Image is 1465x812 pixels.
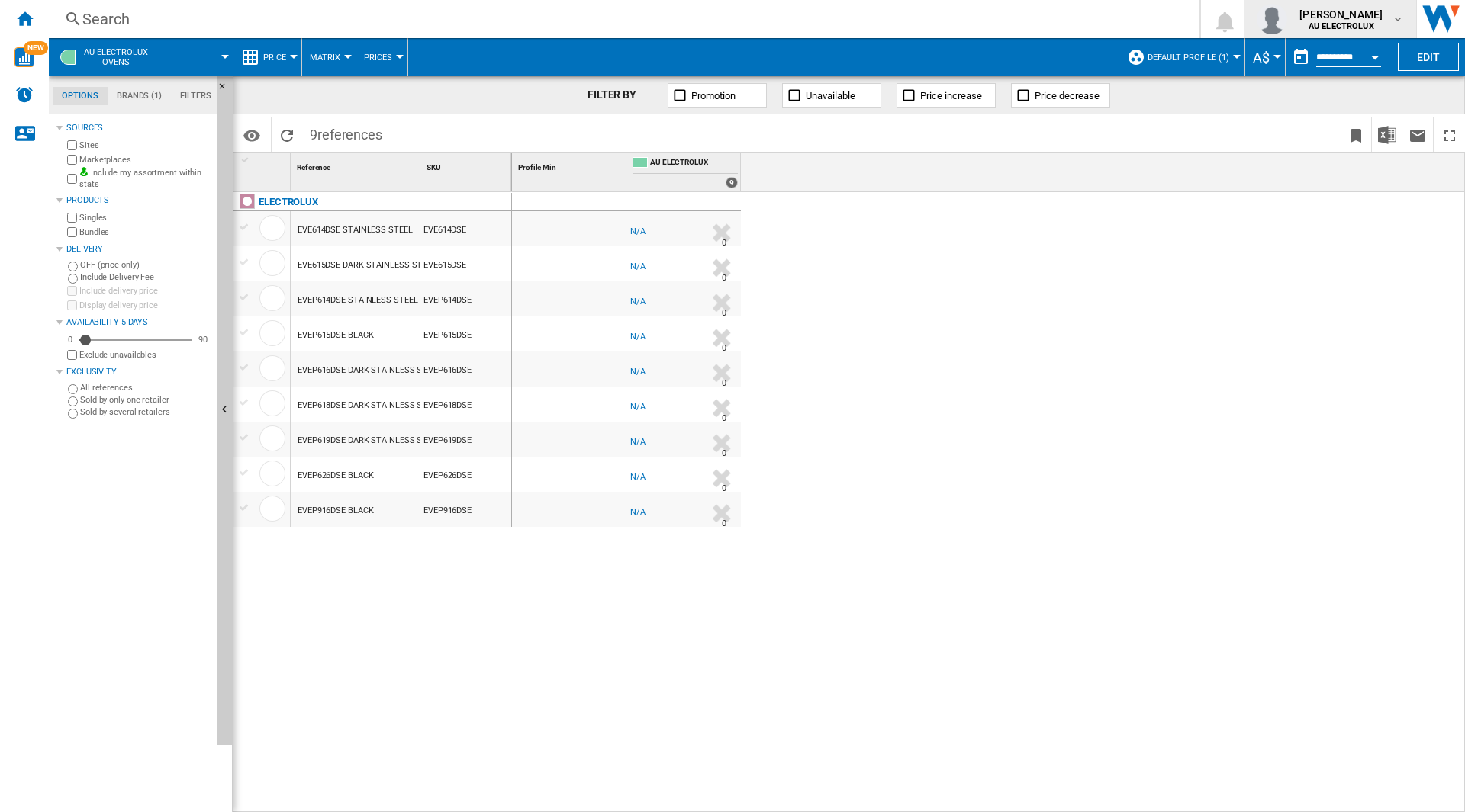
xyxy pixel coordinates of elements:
[79,140,211,151] label: Sites
[298,493,373,528] div: EVEP916DSE BLACK
[1011,83,1110,108] button: Price decrease
[68,396,78,406] input: Sold by only one retailer
[79,332,192,348] md-slider: Availability
[263,38,294,76] button: Price
[259,193,318,211] div: Click to filter on that brand
[726,177,738,188] div: 9 offers sold by AU ELECTROLUX
[66,194,211,207] div: Products
[298,318,373,353] div: EVEP615DSE BLACK
[80,271,211,283] label: Include Delivery Fee
[722,516,726,531] div: Delivery Time : 0 day
[1127,38,1237,76] div: Default profile (1)
[79,300,211,311] label: Display delivery price
[66,243,211,255] div: Delivery
[897,83,996,108] button: Price increase
[1434,117,1465,152] button: Maximize
[630,435,646,450] div: N/A
[630,224,646,239] div: N/A
[630,400,646,415] div: N/A
[79,212,211,223] label: Singles
[420,211,511,246] div: EVE614DSE
[79,226,211,238] label: Bundles
[420,281,511,316] div: EVEP614DSE
[423,153,511,177] div: SKU Sort None
[722,446,726,461] div: Delivery Time : 0 day
[364,53,392,63] span: Prices
[1361,41,1389,69] button: Open calendar
[1253,38,1277,76] button: A$
[588,88,652,103] div: FILTER BY
[64,334,76,345] div: 0
[302,117,390,149] span: 9
[1398,43,1459,71] button: Edit
[650,157,738,170] span: AU ELECTROLUX
[53,87,108,105] md-tab-item: Options
[1309,21,1374,31] b: AU ELECTROLUX
[722,481,726,496] div: Delivery Time : 0 day
[1148,38,1237,76] button: Default profile (1)
[84,38,163,76] button: AU ELECTROLUXOvens
[237,121,267,149] button: Options
[84,47,148,67] span: AU ELECTROLUX:Ovens
[68,262,78,271] input: OFF (price only)
[630,505,646,520] div: N/A
[515,153,626,177] div: Profile Min Sort None
[68,409,78,419] input: Sold by several retailers
[630,329,646,345] div: N/A
[67,140,77,150] input: Sites
[79,349,211,361] label: Exclude unavailables
[1341,117,1371,152] button: Bookmark this report
[691,90,736,101] span: Promotion
[722,306,726,321] div: Delivery Time : 0 day
[259,153,290,177] div: Sort None
[420,246,511,281] div: EVE615DSE
[80,394,211,406] label: Sold by only one retailer
[630,470,646,485] div: N/A
[1402,117,1433,152] button: Send this report by email
[515,153,626,177] div: Sort None
[722,271,726,286] div: Delivery Time : 0 day
[67,169,77,188] input: Include my assortment within stats
[310,38,348,76] button: Matrix
[66,366,211,378] div: Exclusivity
[217,76,236,104] button: Hide
[241,38,294,76] div: Price
[79,167,89,176] img: mysite-bg-18x18.png
[298,283,417,318] div: EVEP614DSE STAINLESS STEEL
[82,8,1160,30] div: Search
[272,117,302,152] button: Reload
[722,341,726,356] div: Delivery Time : 0 day
[67,155,77,165] input: Marketplaces
[630,364,646,380] div: N/A
[15,85,34,104] img: alerts-logo.svg
[1245,38,1286,76] md-menu: Currency
[310,53,340,63] span: Matrix
[298,213,413,248] div: EVE614DSE STAINLESS STEEL
[298,423,441,458] div: EVEP619DSE DARK STAINLESS STEEL
[67,300,77,310] input: Display delivery price
[66,316,211,329] div: Availability 5 Days
[1253,50,1270,66] span: A$
[722,236,726,251] div: Delivery Time : 0 day
[420,492,511,527] div: EVEP916DSE
[68,384,78,394] input: All references
[79,167,211,191] label: Include my assortment within stats
[195,334,211,345] div: 90
[630,294,646,310] div: N/A
[80,382,211,393] label: All references
[14,47,34,67] img: wise-card.svg
[1299,7,1383,22] span: [PERSON_NAME]
[80,406,211,418] label: Sold by several retailers
[722,411,726,426] div: Delivery Time : 0 day
[630,259,646,274] div: N/A
[80,259,211,271] label: OFF (price only)
[67,286,77,296] input: Include delivery price
[364,38,400,76] button: Prices
[722,376,726,391] div: Delivery Time : 0 day
[420,457,511,492] div: EVEP626DSE
[420,387,511,422] div: EVEP618DSE
[298,353,441,388] div: EVEP616DSE DARK STAINLESS STEEL
[420,316,511,351] div: EVEP615DSE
